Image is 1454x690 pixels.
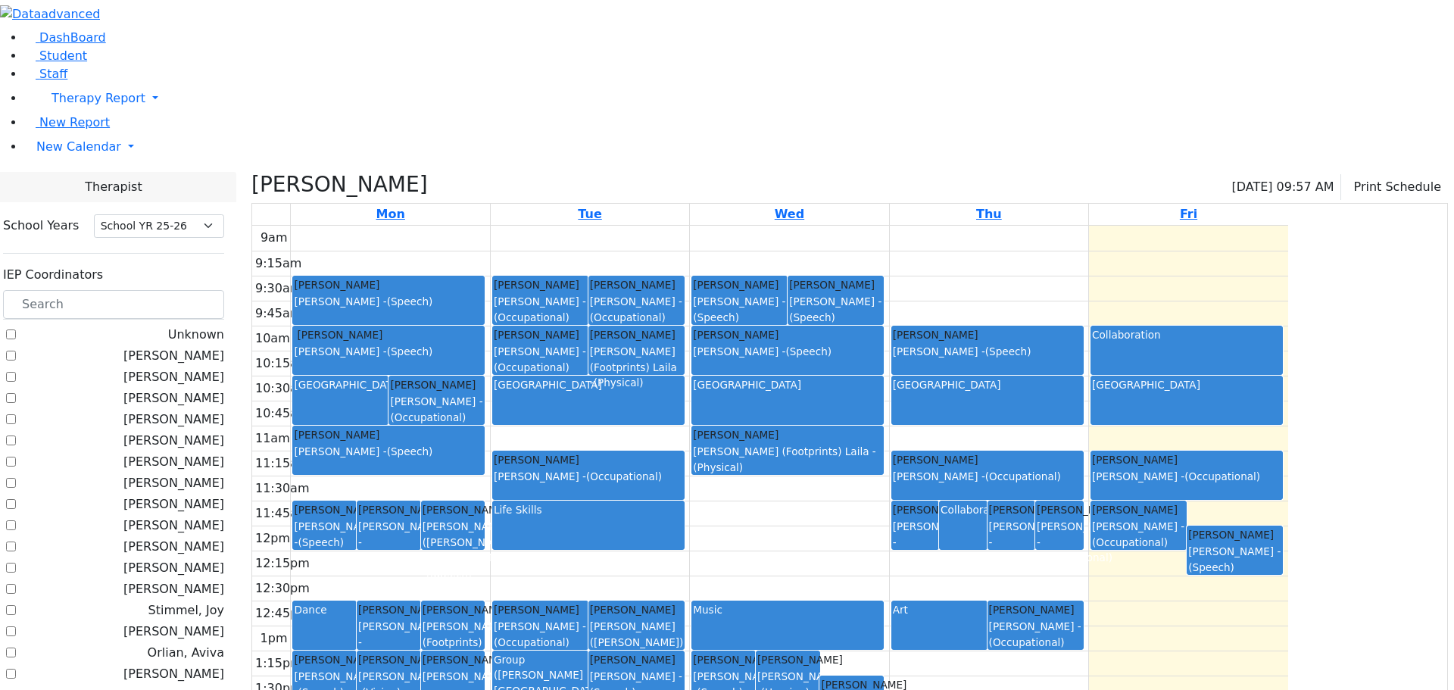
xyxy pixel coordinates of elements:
span: (Occupational) [390,411,466,423]
div: [PERSON_NAME] (Footprints) Laila - [693,444,882,475]
div: [PERSON_NAME] [1037,502,1081,517]
label: School Years [3,217,79,235]
label: [PERSON_NAME] [123,580,224,598]
label: [PERSON_NAME] [123,347,224,365]
div: [PERSON_NAME] [423,652,484,667]
div: [PERSON_NAME] - [390,394,483,425]
div: [PERSON_NAME] - [989,519,1034,565]
div: Group [494,652,587,667]
div: [PERSON_NAME] [590,277,683,292]
div: 12:15pm [252,554,313,573]
div: [PERSON_NAME] [1188,527,1281,542]
label: [PERSON_NAME] [123,517,224,535]
div: [PERSON_NAME] [693,652,754,667]
div: [GEOGRAPHIC_DATA] [1092,377,1281,392]
div: [PERSON_NAME] [757,652,819,667]
div: [PERSON_NAME] [989,602,1082,617]
div: [PERSON_NAME] [989,502,1034,517]
div: [PERSON_NAME] - [294,294,483,309]
label: [PERSON_NAME] [123,559,224,577]
span: (Physical) [594,376,644,389]
div: [PERSON_NAME] [494,602,587,617]
label: [PERSON_NAME] [123,389,224,407]
div: [PERSON_NAME] [590,602,683,617]
div: [PERSON_NAME] [1092,502,1185,517]
a: September 19, 2025 [1177,204,1200,225]
div: [PERSON_NAME] - [494,469,683,484]
div: 9:45am [252,304,304,323]
label: [PERSON_NAME] [123,453,224,471]
div: 9am [257,229,291,247]
span: DashBoard [39,30,106,45]
div: [PERSON_NAME] - [1037,519,1081,565]
div: [PERSON_NAME] (Footprints) Laila - [590,344,683,390]
div: [PERSON_NAME] - [1092,469,1281,484]
span: (Occupational) [1037,551,1112,564]
div: [PERSON_NAME] - [294,344,483,359]
div: 12:45pm [252,604,313,623]
label: [PERSON_NAME] [123,538,224,556]
div: [PERSON_NAME] - [693,294,786,325]
span: (Speech) [785,345,832,357]
div: [PERSON_NAME] - [358,619,420,665]
div: 11:15am [252,454,313,473]
label: [PERSON_NAME] [123,623,224,641]
div: [GEOGRAPHIC_DATA] [893,377,1082,392]
div: [PERSON_NAME] - [494,619,587,650]
span: New Calendar [36,139,121,154]
a: Student [24,48,87,63]
div: [PERSON_NAME] [893,327,1082,342]
div: [PERSON_NAME] [294,427,483,442]
span: (Occupational) [494,636,569,648]
a: September 16, 2025 [575,204,604,225]
div: 11am [252,429,293,448]
div: [GEOGRAPHIC_DATA] [294,377,387,392]
div: [PERSON_NAME] - [494,294,587,325]
div: [PERSON_NAME] [893,502,938,517]
div: [PERSON_NAME] [590,652,683,667]
div: [PERSON_NAME] [590,327,683,342]
div: [PERSON_NAME] - [494,344,587,375]
label: Unknown [168,326,224,344]
div: [PERSON_NAME] ([PERSON_NAME]) [PERSON_NAME] - [423,519,484,581]
div: 9:15am [252,254,304,273]
div: [GEOGRAPHIC_DATA] [494,377,683,392]
div: [PERSON_NAME] [294,502,355,517]
div: [PERSON_NAME] [358,502,420,517]
div: 10:30am [252,379,313,398]
label: [PERSON_NAME] [123,665,224,683]
span: (Speech) [298,536,344,548]
label: Stimmel, Joy [148,601,224,620]
label: [PERSON_NAME] [123,474,224,492]
span: (Occupational) [985,470,1061,482]
span: (Speech) [387,445,433,457]
a: DashBoard [24,30,106,45]
span: (Speech) [789,311,835,323]
span: (Occupational) [893,551,969,564]
span: (Occupational) [358,551,434,564]
div: [PERSON_NAME] [893,452,1082,467]
span: (Speech) [693,311,739,323]
div: [PERSON_NAME] [693,427,882,442]
div: [PERSON_NAME] [494,327,587,342]
div: [PERSON_NAME] [294,652,355,667]
span: Staff [39,67,67,81]
span: (Occupational) [1184,470,1260,482]
span: Therapist [85,178,142,196]
div: [PERSON_NAME] [423,602,484,617]
label: IEP Coordinators [3,266,103,284]
h3: [PERSON_NAME] [251,172,428,198]
div: 12pm [252,529,293,548]
div: [PERSON_NAME] - [989,619,1082,650]
span: (Speech) [387,345,433,357]
span: (Speech) [989,551,1035,564]
a: September 18, 2025 [973,204,1005,225]
span: (Occupational) [586,470,662,482]
div: [PERSON_NAME] [358,602,420,617]
a: September 17, 2025 [772,204,807,225]
div: [PERSON_NAME] [494,452,683,467]
input: Search [3,290,224,319]
span: (Speech) [985,345,1031,357]
div: 1:15pm [252,654,305,673]
div: [PERSON_NAME] - [893,469,1082,484]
